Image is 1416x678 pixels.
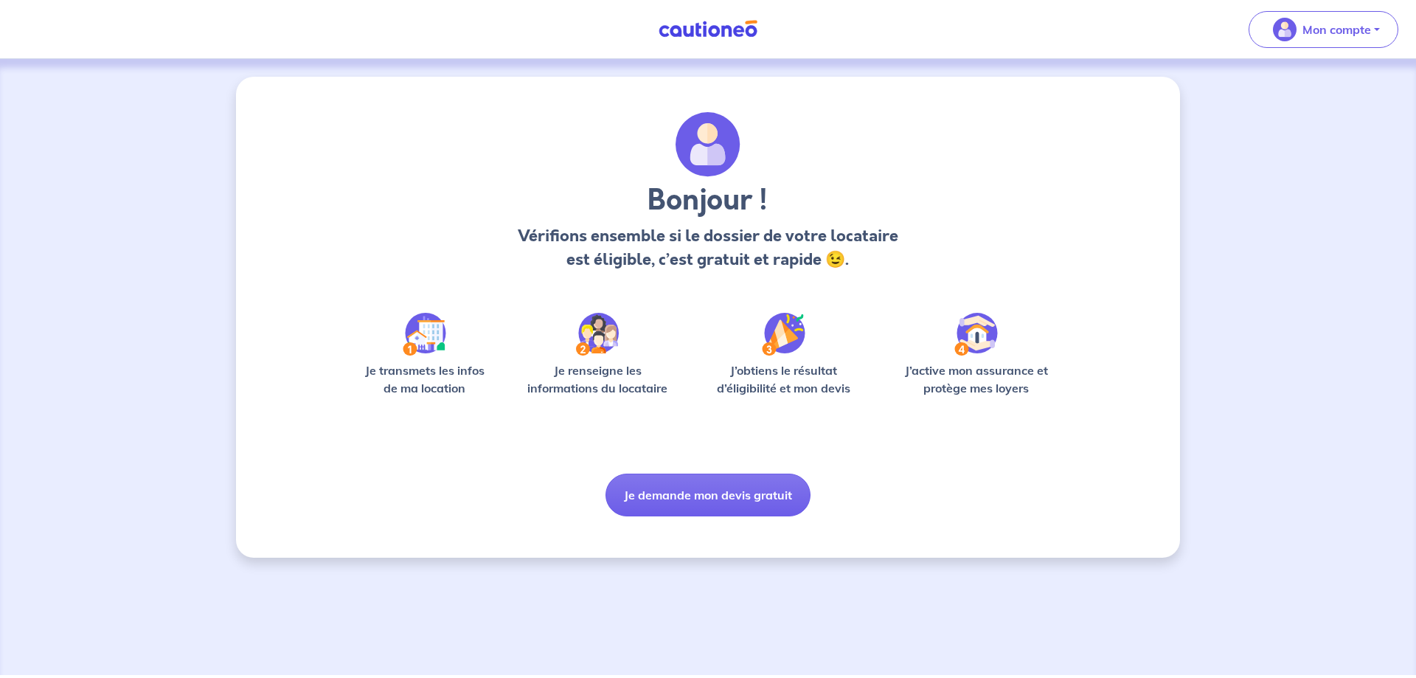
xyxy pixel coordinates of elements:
img: /static/f3e743aab9439237c3e2196e4328bba9/Step-3.svg [762,313,805,356]
p: J’active mon assurance et protège mes loyers [890,362,1062,397]
h3: Bonjour ! [513,183,902,218]
img: /static/c0a346edaed446bb123850d2d04ad552/Step-2.svg [576,313,619,356]
button: illu_account_valid_menu.svgMon compte [1249,11,1398,48]
p: J’obtiens le résultat d’éligibilité et mon devis [701,362,867,397]
img: Cautioneo [653,20,763,38]
img: /static/90a569abe86eec82015bcaae536bd8e6/Step-1.svg [403,313,446,356]
img: /static/bfff1cf634d835d9112899e6a3df1a5d/Step-4.svg [954,313,998,356]
p: Je renseigne les informations du locataire [518,362,677,397]
button: Je demande mon devis gratuit [605,474,811,516]
p: Je transmets les infos de ma location [354,362,495,397]
p: Vérifions ensemble si le dossier de votre locataire est éligible, c’est gratuit et rapide 😉. [513,224,902,271]
p: Mon compte [1302,21,1371,38]
img: archivate [676,112,740,177]
img: illu_account_valid_menu.svg [1273,18,1297,41]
